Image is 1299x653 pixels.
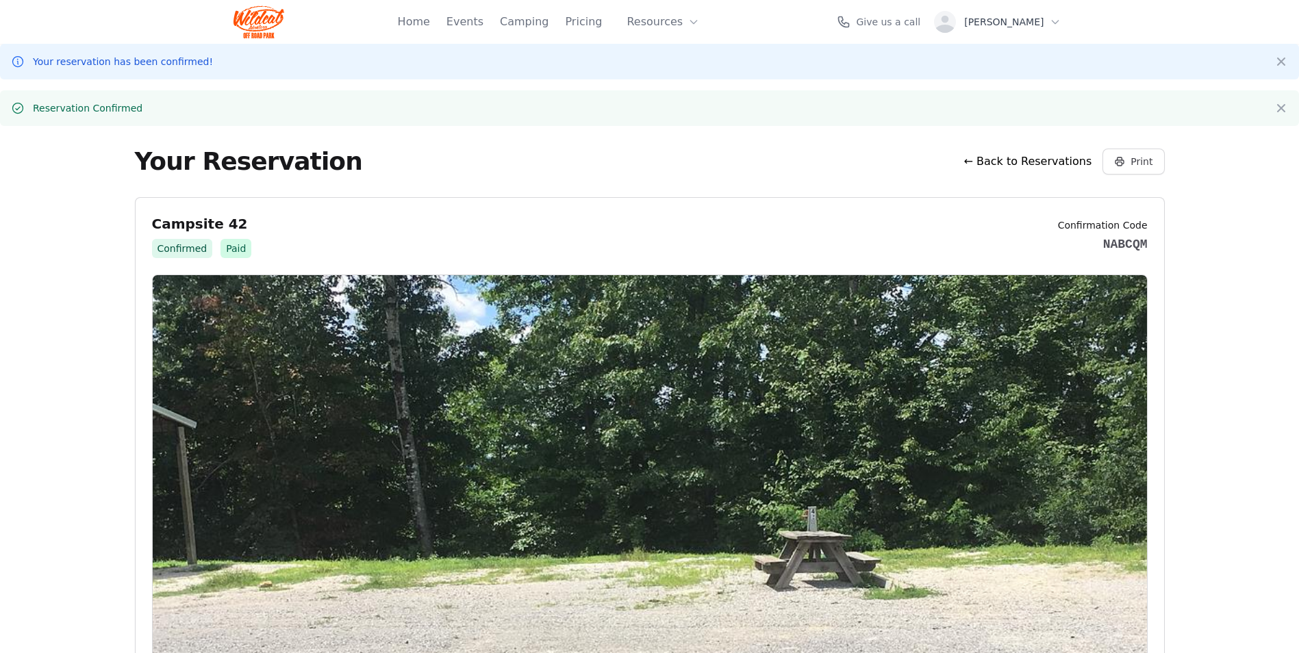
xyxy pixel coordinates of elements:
button: Resources [618,8,707,36]
span: Confirmation Code [1058,218,1148,232]
span: [PERSON_NAME] [964,15,1044,29]
button: Print [1102,149,1164,175]
span: Paid [220,239,251,258]
a: ← Back to Reservations [963,153,1092,170]
span: confirmed [152,239,213,258]
button: [PERSON_NAME] [929,5,1065,38]
img: Wildcat Logo [234,5,285,38]
span: Give us a call [856,15,920,29]
a: Camping [500,14,548,30]
a: Events [446,14,483,30]
a: Pricing [566,14,603,30]
span: NABCQM [1103,238,1148,251]
h1: Your Reservation [135,148,362,175]
p: Reservation Confirmed [33,101,142,115]
a: Give us a call [837,15,920,29]
a: Home [398,14,430,30]
p: Your reservation has been confirmed! [33,55,213,68]
h2: Campsite 42 [152,214,252,233]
